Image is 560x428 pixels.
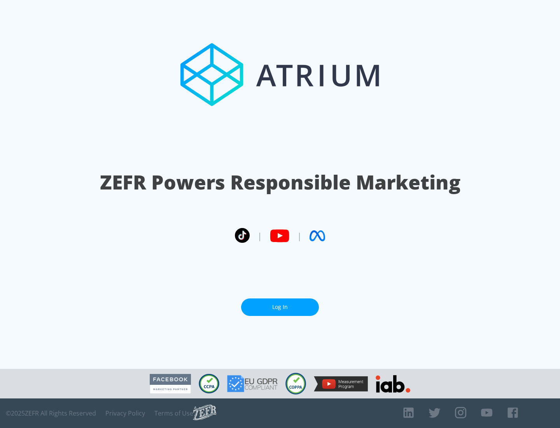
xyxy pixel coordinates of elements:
img: GDPR Compliant [227,375,278,392]
img: CCPA Compliant [199,374,219,393]
a: Log In [241,298,319,316]
img: Facebook Marketing Partner [150,374,191,394]
span: © 2025 ZEFR All Rights Reserved [6,409,96,417]
a: Privacy Policy [105,409,145,417]
img: IAB [376,375,410,393]
img: COPPA Compliant [285,373,306,395]
span: | [297,230,302,242]
img: YouTube Measurement Program [314,376,368,391]
a: Terms of Use [154,409,193,417]
h1: ZEFR Powers Responsible Marketing [100,169,460,196]
span: | [257,230,262,242]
